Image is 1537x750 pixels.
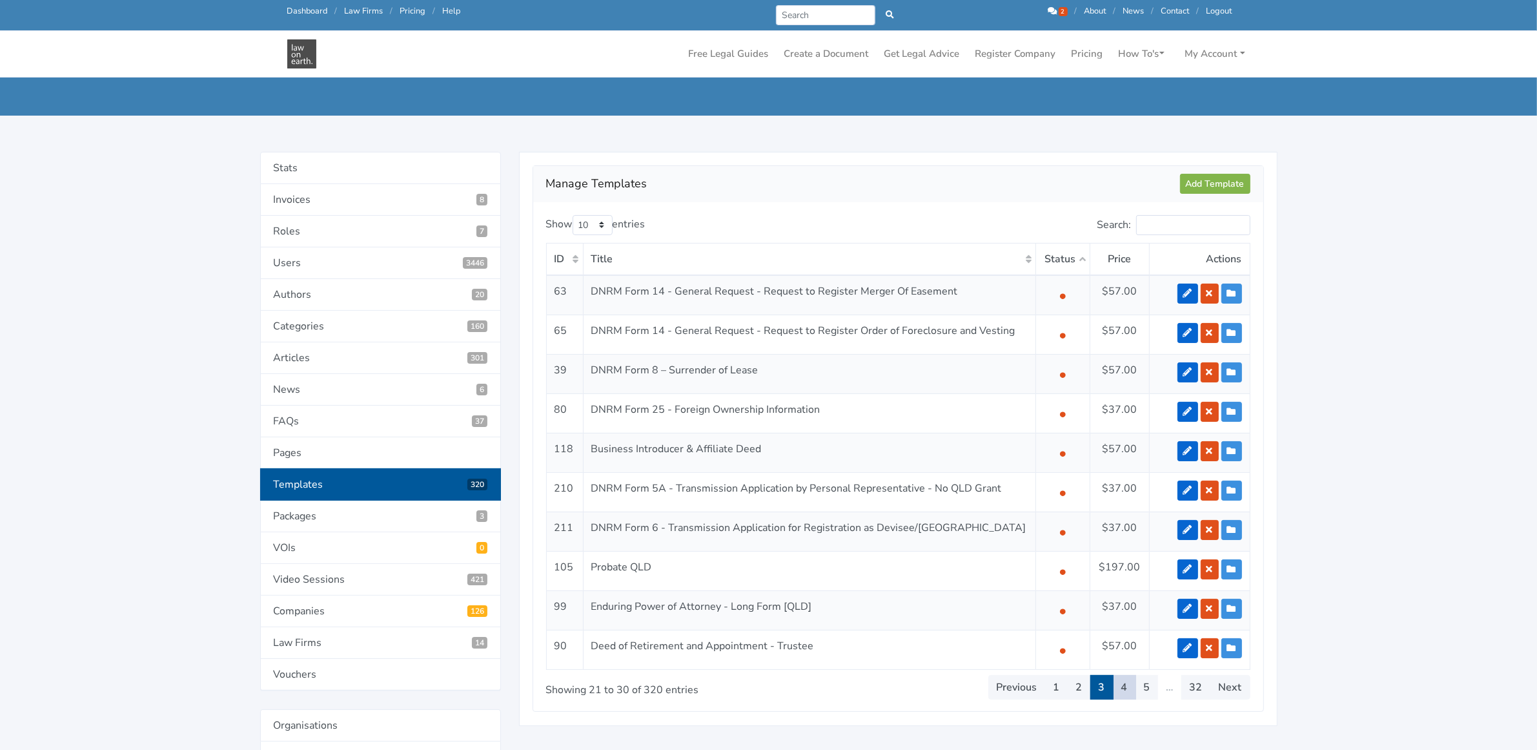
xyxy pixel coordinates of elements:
[476,384,487,395] span: 6
[546,630,583,669] td: 90
[583,315,1035,354] td: DNRM Form 14 - General Request - Request to Register Order of Foreclosure and Vesting
[1136,215,1250,235] input: Search:
[1059,521,1067,542] span: •
[467,605,487,617] span: Registered Companies
[776,5,876,25] input: Search
[260,311,501,342] a: Categories160
[1090,433,1149,472] td: $57.00
[1035,243,1090,275] th: Status: activate to sort column descending
[546,315,583,354] td: 65
[546,354,583,393] td: 39
[1135,675,1159,700] a: 5
[1152,5,1154,17] span: /
[1114,5,1116,17] span: /
[260,468,501,501] a: Templates
[1090,393,1149,433] td: $37.00
[476,225,487,237] span: 7
[1068,675,1091,700] a: 2
[546,512,583,551] td: 211
[260,709,501,742] a: Organisations
[287,39,316,68] img: Law On Earth
[467,320,487,332] span: 160
[1090,590,1149,630] td: $37.00
[1114,41,1170,67] a: How To's
[546,674,829,698] div: Showing 21 to 30 of 320 entries
[260,659,501,691] a: Vouchers
[1075,5,1077,17] span: /
[476,510,487,522] span: 3
[1090,354,1149,393] td: $57.00
[1097,215,1250,235] label: Search:
[583,630,1035,669] td: Deed of Retirement and Appointment - Trustee
[1210,675,1250,700] a: Next
[260,564,501,596] a: Video Sessions421
[391,5,393,17] span: /
[1206,5,1232,17] a: Logout
[260,216,501,247] a: Roles7
[260,501,501,532] a: Packages3
[260,342,501,374] a: Articles
[1090,512,1149,551] td: $37.00
[583,551,1035,590] td: Probate QLD
[260,437,501,469] a: Pages
[1066,41,1108,67] a: Pricing
[335,5,338,17] span: /
[1059,482,1067,503] span: •
[1181,675,1211,700] a: 32
[583,590,1035,630] td: Enduring Power of Attorney - Long Form [QLD]
[583,472,1035,512] td: DNRM Form 5A - Transmission Application by Personal Representative - No QLD Grant
[476,542,487,554] span: Pending VOIs
[1045,675,1068,700] a: 1
[1059,640,1067,660] span: •
[546,393,583,433] td: 80
[1150,243,1250,275] th: Actions
[467,352,487,364] span: 301
[1090,472,1149,512] td: $37.00
[1059,600,1067,621] span: •
[1059,324,1067,345] span: •
[573,215,613,235] select: Showentries
[260,532,501,564] a: VOIs0
[260,406,501,437] a: FAQs
[1197,5,1199,17] span: /
[287,5,328,17] a: Dashboard
[1123,5,1145,17] a: News
[260,627,501,659] a: Law Firms14
[345,5,383,17] a: Law Firms
[879,41,965,67] a: Get Legal Advice
[970,41,1061,67] a: Register Company
[260,279,501,311] a: Authors20
[546,590,583,630] td: 99
[443,5,461,17] a: Help
[472,415,487,427] span: 37
[433,5,436,17] span: /
[1180,41,1250,67] a: My Account
[1048,5,1070,17] a: 2
[1090,630,1149,669] td: $57.00
[583,275,1035,315] td: DNRM Form 14 - General Request - Request to Register Merger Of Easement
[1090,675,1114,700] a: 3
[1090,315,1149,354] td: $57.00
[546,275,583,315] td: 63
[1059,285,1067,306] span: •
[583,512,1035,551] td: DNRM Form 6 - Transmission Application for Registration as Devisee/[GEOGRAPHIC_DATA]
[1059,403,1067,424] span: •
[260,596,501,627] a: Companies126
[476,194,487,205] span: 8
[1059,443,1067,463] span: •
[472,637,487,649] span: Law Firms
[472,289,487,300] span: 20
[546,551,583,590] td: 105
[583,243,1035,275] th: Title: activate to sort column ascending
[546,174,1180,194] h2: Manage Templates
[988,675,1046,700] a: Previous
[546,215,646,235] label: Show entries
[546,243,583,275] th: ID: activate to sort column ascending
[583,354,1035,393] td: DNRM Form 8 – Surrender of Lease
[1090,551,1149,590] td: $197.00
[583,433,1035,472] td: Business Introducer & Affiliate Deed
[546,472,583,512] td: 210
[1059,364,1067,384] span: •
[1059,561,1067,581] span: •
[400,5,426,17] a: Pricing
